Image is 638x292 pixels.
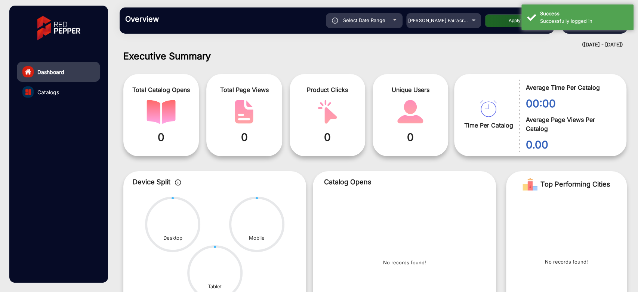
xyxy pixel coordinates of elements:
span: [PERSON_NAME] Fairacre Farms [408,18,482,23]
a: Dashboard [17,62,100,82]
div: Success [540,10,628,18]
div: Desktop [163,234,182,242]
span: 00:00 [525,96,615,111]
img: icon [175,179,181,185]
a: Catalogs [17,82,100,102]
span: Dashboard [37,68,64,76]
img: vmg-logo [32,9,86,47]
img: catalog [229,100,259,124]
img: catalog [313,100,342,124]
span: 0 [212,129,276,145]
img: catalog [396,100,425,124]
p: No records found! [545,258,588,266]
span: Select Date Range [343,17,385,23]
div: Successfully logged in [540,18,628,25]
p: Catalog Opens [324,177,485,187]
div: Tablet [208,283,222,291]
span: Average Page Views Per Catalog [525,115,615,133]
img: catalog [25,89,31,95]
span: 0 [129,129,193,145]
img: catalog [147,100,176,124]
h3: Overview [125,15,230,24]
img: home [25,68,31,75]
p: No records found! [383,259,426,267]
span: 0 [295,129,360,145]
span: Unique Users [378,85,443,94]
span: Device Split [133,178,170,186]
span: Total Page Views [212,85,276,94]
img: catalog [480,100,497,117]
span: Product Clicks [295,85,360,94]
img: icon [332,18,338,24]
span: Average Time Per Catalog [525,83,615,92]
span: 0 [378,129,443,145]
span: Total Catalog Opens [129,85,193,94]
div: ([DATE] - [DATE]) [112,41,623,49]
h1: Executive Summary [123,50,627,62]
img: Rank image [523,177,537,192]
button: Apply [485,14,545,27]
span: Catalogs [37,88,59,96]
span: 0.00 [525,137,615,153]
span: Top Performing Cities [540,177,610,192]
div: Mobile [249,234,265,242]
